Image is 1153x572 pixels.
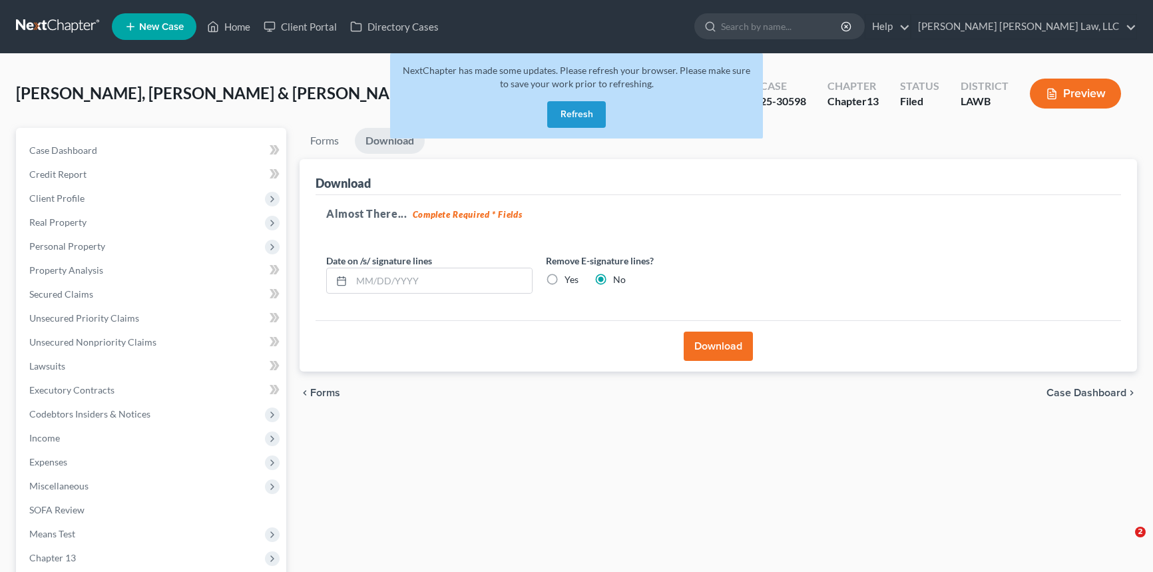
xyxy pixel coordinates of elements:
[19,498,286,522] a: SOFA Review
[29,408,150,420] span: Codebtors Insiders & Notices
[16,83,418,103] span: [PERSON_NAME], [PERSON_NAME] & [PERSON_NAME]
[403,65,750,89] span: NextChapter has made some updates. Please refresh your browser. Please make sure to save your wor...
[1135,527,1146,537] span: 2
[29,312,139,324] span: Unsecured Priority Claims
[326,254,432,268] label: Date on /s/ signature lines
[29,456,67,467] span: Expenses
[19,378,286,402] a: Executory Contracts
[1030,79,1121,109] button: Preview
[827,94,879,109] div: Chapter
[613,273,626,286] label: No
[355,128,425,154] a: Download
[19,306,286,330] a: Unsecured Priority Claims
[29,264,103,276] span: Property Analysis
[900,94,939,109] div: Filed
[19,139,286,162] a: Case Dashboard
[29,216,87,228] span: Real Property
[139,22,184,32] span: New Case
[19,258,286,282] a: Property Analysis
[300,388,358,398] button: chevron_left Forms
[19,354,286,378] a: Lawsuits
[546,254,752,268] label: Remove E-signature lines?
[29,144,97,156] span: Case Dashboard
[760,94,806,109] div: 25-30598
[29,504,85,515] span: SOFA Review
[867,95,879,107] span: 13
[19,282,286,306] a: Secured Claims
[29,336,156,348] span: Unsecured Nonpriority Claims
[29,360,65,372] span: Lawsuits
[961,94,1009,109] div: LAWB
[257,15,344,39] a: Client Portal
[344,15,445,39] a: Directory Cases
[19,330,286,354] a: Unsecured Nonpriority Claims
[29,528,75,539] span: Means Test
[961,79,1009,94] div: District
[300,388,310,398] i: chevron_left
[19,162,286,186] a: Credit Report
[29,552,76,563] span: Chapter 13
[760,79,806,94] div: Case
[547,101,606,128] button: Refresh
[29,480,89,491] span: Miscellaneous
[29,288,93,300] span: Secured Claims
[827,79,879,94] div: Chapter
[29,192,85,204] span: Client Profile
[684,332,753,361] button: Download
[29,432,60,443] span: Income
[1126,388,1137,398] i: chevron_right
[900,79,939,94] div: Status
[29,240,105,252] span: Personal Property
[1046,388,1137,398] a: Case Dashboard chevron_right
[865,15,910,39] a: Help
[29,168,87,180] span: Credit Report
[565,273,578,286] label: Yes
[300,128,349,154] a: Forms
[351,268,532,294] input: MM/DD/YYYY
[1108,527,1140,559] iframe: Intercom live chat
[200,15,257,39] a: Home
[316,175,371,191] div: Download
[721,14,843,39] input: Search by name...
[413,209,523,220] strong: Complete Required * Fields
[1046,388,1126,398] span: Case Dashboard
[911,15,1136,39] a: [PERSON_NAME] [PERSON_NAME] Law, LLC
[29,384,115,396] span: Executory Contracts
[310,388,340,398] span: Forms
[326,206,1110,222] h5: Almost There...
